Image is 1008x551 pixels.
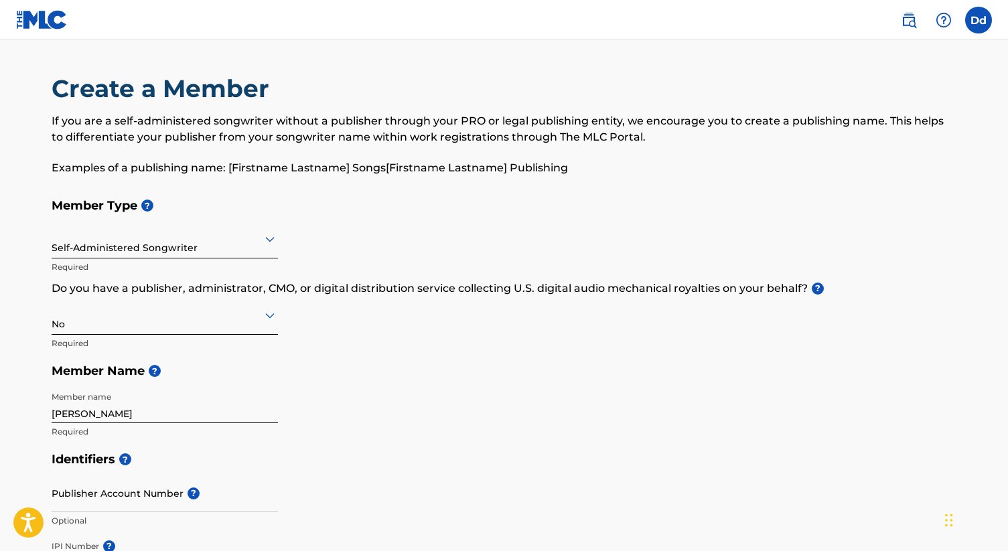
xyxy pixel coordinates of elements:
div: Drag [945,500,953,540]
p: Do you have a publisher, administrator, CMO, or digital distribution service collecting U.S. digi... [52,281,957,297]
p: Examples of a publishing name: [Firstname Lastname] Songs[Firstname Lastname] Publishing [52,160,957,176]
p: Required [52,426,278,438]
img: search [901,12,917,28]
div: No [52,299,278,331]
span: ? [141,200,153,212]
iframe: Resource Center [970,354,1008,462]
div: Help [930,7,957,33]
h5: Member Type [52,191,957,220]
img: MLC Logo [16,10,68,29]
p: If you are a self-administered songwriter without a publisher through your PRO or legal publishin... [52,113,957,145]
h5: Member Name [52,357,957,386]
span: ? [812,283,824,295]
h2: Create a Member [52,74,276,104]
div: Self-Administered Songwriter [52,222,278,255]
div: User Menu [965,7,992,33]
span: ? [188,487,200,499]
iframe: Chat Widget [941,487,1008,551]
a: Public Search [895,7,922,33]
h5: Identifiers [52,445,957,474]
img: help [936,12,952,28]
p: Optional [52,515,278,527]
span: ? [119,453,131,465]
p: Required [52,337,278,349]
p: Required [52,261,278,273]
span: ? [149,365,161,377]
